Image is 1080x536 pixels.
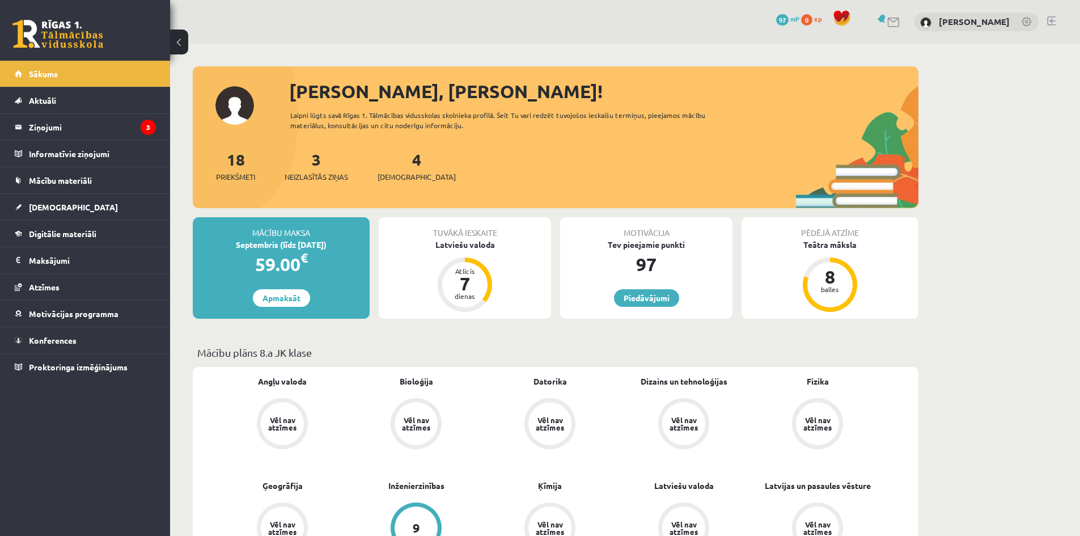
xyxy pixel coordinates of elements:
[193,251,370,278] div: 59.00
[193,239,370,251] div: Septembris (līdz [DATE])
[15,167,156,193] a: Mācību materiāli
[801,14,827,23] a: 0 xp
[765,480,871,492] a: Latvijas un pasaules vēsture
[379,239,551,251] div: Latviešu valoda
[751,398,884,451] a: Vēl nav atzīmes
[29,69,58,79] span: Sākums
[29,282,60,292] span: Atzīmes
[668,521,700,535] div: Vēl nav atzīmes
[215,398,349,451] a: Vēl nav atzīmes
[379,239,551,314] a: Latviešu valoda Atlicis 7 dienas
[300,250,308,266] span: €
[641,375,727,387] a: Dizains un tehnoloģijas
[742,239,918,314] a: Teātra māksla 8 balles
[448,293,482,299] div: dienas
[379,217,551,239] div: Tuvākā ieskaite
[15,327,156,353] a: Konferences
[216,149,255,183] a: 18Priekšmeti
[29,95,56,105] span: Aktuāli
[12,20,103,48] a: Rīgas 1. Tālmācības vidusskola
[15,354,156,380] a: Proktoringa izmēģinājums
[15,87,156,113] a: Aktuāli
[807,375,829,387] a: Fizika
[776,14,799,23] a: 97 mP
[742,217,918,239] div: Pēdējā atzīme
[448,275,482,293] div: 7
[617,398,751,451] a: Vēl nav atzīmes
[29,141,156,167] legend: Informatīvie ziņojumi
[15,61,156,87] a: Sākums
[560,217,732,239] div: Motivācija
[29,202,118,212] span: [DEMOGRAPHIC_DATA]
[538,480,562,492] a: Ķīmija
[258,375,307,387] a: Angļu valoda
[920,17,931,28] img: Margarita Borsa
[289,78,918,105] div: [PERSON_NAME], [PERSON_NAME]!
[400,375,433,387] a: Bioloģija
[15,114,156,140] a: Ziņojumi3
[378,171,456,183] span: [DEMOGRAPHIC_DATA]
[290,110,726,130] div: Laipni lūgts savā Rīgas 1. Tālmācības vidusskolas skolnieka profilā. Šeit Tu vari redzēt tuvojošo...
[801,14,812,26] span: 0
[15,301,156,327] a: Motivācijas programma
[29,362,128,372] span: Proktoringa izmēģinājums
[15,194,156,220] a: [DEMOGRAPHIC_DATA]
[939,16,1010,27] a: [PERSON_NAME]
[534,521,566,535] div: Vēl nav atzīmes
[814,14,821,23] span: xp
[378,149,456,183] a: 4[DEMOGRAPHIC_DATA]
[533,375,567,387] a: Datorika
[802,521,833,535] div: Vēl nav atzīmes
[654,480,714,492] a: Latviešu valoda
[285,149,348,183] a: 3Neizlasītās ziņas
[802,416,833,431] div: Vēl nav atzīmes
[216,171,255,183] span: Priekšmeti
[614,289,679,307] a: Piedāvājumi
[448,268,482,275] div: Atlicis
[813,286,847,293] div: balles
[29,309,118,319] span: Motivācijas programma
[483,398,617,451] a: Vēl nav atzīmes
[560,239,732,251] div: Tev pieejamie punkti
[560,251,732,278] div: 97
[742,239,918,251] div: Teātra māksla
[141,120,156,135] i: 3
[285,171,348,183] span: Neizlasītās ziņas
[413,522,420,534] div: 9
[253,289,310,307] a: Apmaksāt
[193,217,370,239] div: Mācību maksa
[29,175,92,185] span: Mācību materiāli
[29,247,156,273] legend: Maksājumi
[15,221,156,247] a: Digitālie materiāli
[15,247,156,273] a: Maksājumi
[813,268,847,286] div: 8
[197,345,914,360] p: Mācību plāns 8.a JK klase
[349,398,483,451] a: Vēl nav atzīmes
[266,521,298,535] div: Vēl nav atzīmes
[15,141,156,167] a: Informatīvie ziņojumi
[776,14,789,26] span: 97
[266,416,298,431] div: Vēl nav atzīmes
[262,480,303,492] a: Ģeogrāfija
[790,14,799,23] span: mP
[388,480,444,492] a: Inženierzinības
[29,229,96,239] span: Digitālie materiāli
[534,416,566,431] div: Vēl nav atzīmes
[15,274,156,300] a: Atzīmes
[400,416,432,431] div: Vēl nav atzīmes
[668,416,700,431] div: Vēl nav atzīmes
[29,114,156,140] legend: Ziņojumi
[29,335,77,345] span: Konferences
